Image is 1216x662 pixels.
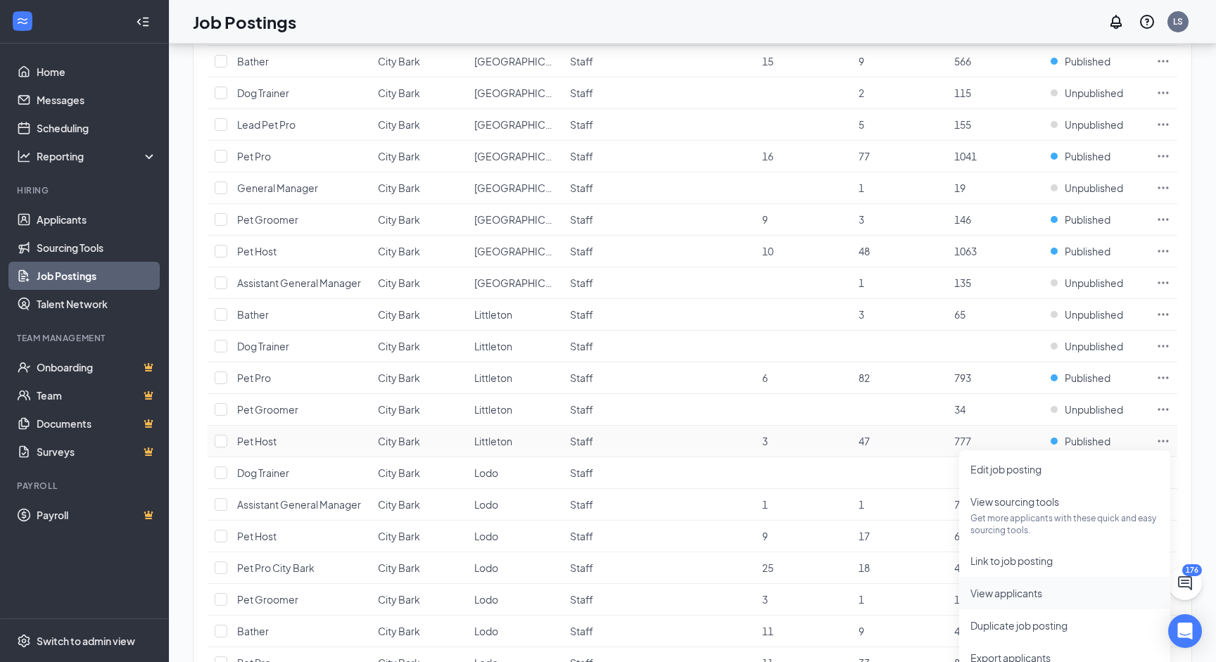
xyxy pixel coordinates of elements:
[970,587,1042,599] span: View applicants
[378,55,420,68] span: City Bark
[467,362,564,394] td: Littleton
[378,435,420,447] span: City Bark
[371,426,467,457] td: City Bark
[970,495,1059,508] span: View sourcing tools
[1156,339,1170,353] svg: Ellipses
[378,498,420,511] span: City Bark
[467,172,564,204] td: Denver
[237,245,277,257] span: Pet Host
[378,340,420,352] span: City Bark
[1065,149,1110,163] span: Published
[371,46,467,77] td: City Bark
[1173,15,1183,27] div: LS
[371,521,467,552] td: City Bark
[570,371,593,384] span: Staff
[563,172,659,204] td: Staff
[1065,339,1123,353] span: Unpublished
[17,149,31,163] svg: Analysis
[378,118,420,131] span: City Bark
[859,435,870,447] span: 47
[570,435,593,447] span: Staff
[570,276,593,289] span: Staff
[37,290,157,318] a: Talent Network
[563,46,659,77] td: Staff
[474,55,577,68] span: [GEOGRAPHIC_DATA]
[1156,149,1170,163] svg: Ellipses
[563,331,659,362] td: Staff
[570,498,593,511] span: Staff
[1156,307,1170,322] svg: Ellipses
[570,118,593,131] span: Staff
[1065,434,1110,448] span: Published
[570,530,593,542] span: Staff
[1065,307,1123,322] span: Unpublished
[762,498,768,511] span: 1
[237,403,298,416] span: Pet Groomer
[563,552,659,584] td: Staff
[237,498,361,511] span: Assistant General Manager
[474,182,577,194] span: [GEOGRAPHIC_DATA]
[237,561,315,574] span: Pet Pro City Bark
[563,141,659,172] td: Staff
[1065,276,1123,290] span: Unpublished
[371,362,467,394] td: City Bark
[467,394,564,426] td: Littleton
[237,435,277,447] span: Pet Host
[762,593,768,606] span: 3
[467,457,564,489] td: Lodo
[570,55,593,68] span: Staff
[954,245,977,257] span: 1063
[859,625,864,637] span: 9
[762,150,773,163] span: 16
[563,204,659,236] td: Staff
[1156,86,1170,100] svg: Ellipses
[1065,212,1110,227] span: Published
[378,403,420,416] span: City Bark
[17,184,154,196] div: Hiring
[474,276,577,289] span: [GEOGRAPHIC_DATA]
[1065,244,1110,258] span: Published
[570,466,593,479] span: Staff
[1156,181,1170,195] svg: Ellipses
[378,371,420,384] span: City Bark
[467,46,564,77] td: Denver
[1065,54,1110,68] span: Published
[954,435,971,447] span: 777
[1065,86,1123,100] span: Unpublished
[378,466,420,479] span: City Bark
[570,340,593,352] span: Staff
[563,77,659,109] td: Staff
[570,245,593,257] span: Staff
[474,308,512,321] span: Littleton
[859,308,864,321] span: 3
[970,619,1068,632] span: Duplicate job posting
[570,213,593,226] span: Staff
[371,299,467,331] td: City Bark
[37,149,158,163] div: Reporting
[859,276,864,289] span: 1
[467,204,564,236] td: Denver
[237,87,289,99] span: Dog Trainer
[237,276,361,289] span: Assistant General Manager
[371,109,467,141] td: City Bark
[859,561,870,574] span: 18
[762,435,768,447] span: 3
[37,114,157,142] a: Scheduling
[17,332,154,344] div: Team Management
[1182,564,1202,576] div: 176
[1065,371,1110,385] span: Published
[467,236,564,267] td: Denver
[467,141,564,172] td: Denver
[859,530,870,542] span: 17
[563,457,659,489] td: Staff
[237,625,269,637] span: Bather
[762,213,768,226] span: 9
[563,236,659,267] td: Staff
[474,435,512,447] span: Littleton
[371,489,467,521] td: City Bark
[467,489,564,521] td: Lodo
[762,55,773,68] span: 15
[237,466,289,479] span: Dog Trainer
[859,213,864,226] span: 3
[954,308,965,321] span: 65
